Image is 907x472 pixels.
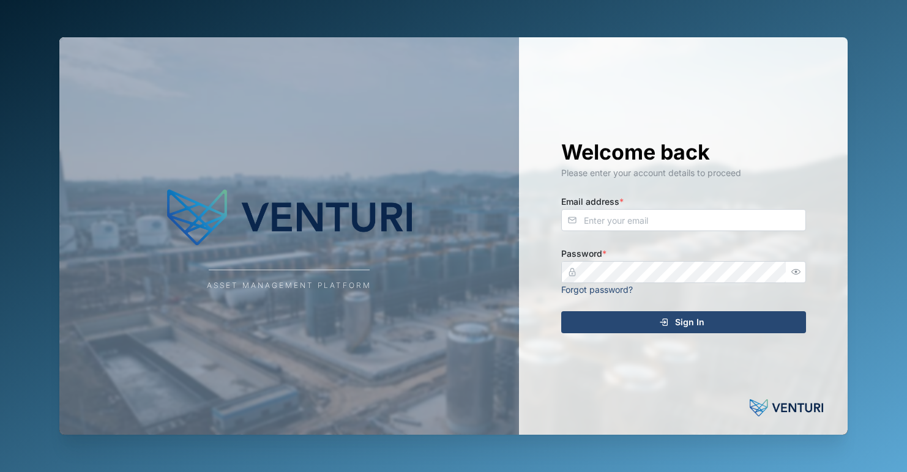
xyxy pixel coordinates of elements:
button: Sign In [561,311,806,333]
h1: Welcome back [561,139,806,166]
img: Powered by: Venturi [750,396,823,420]
span: Sign In [675,312,704,333]
label: Password [561,247,607,260]
img: Company Logo [167,180,412,254]
a: Forgot password? [561,284,633,295]
div: Please enter your account details to proceed [561,166,806,180]
div: Asset Management Platform [207,280,371,292]
input: Enter your email [561,209,806,231]
label: Email address [561,195,624,208]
